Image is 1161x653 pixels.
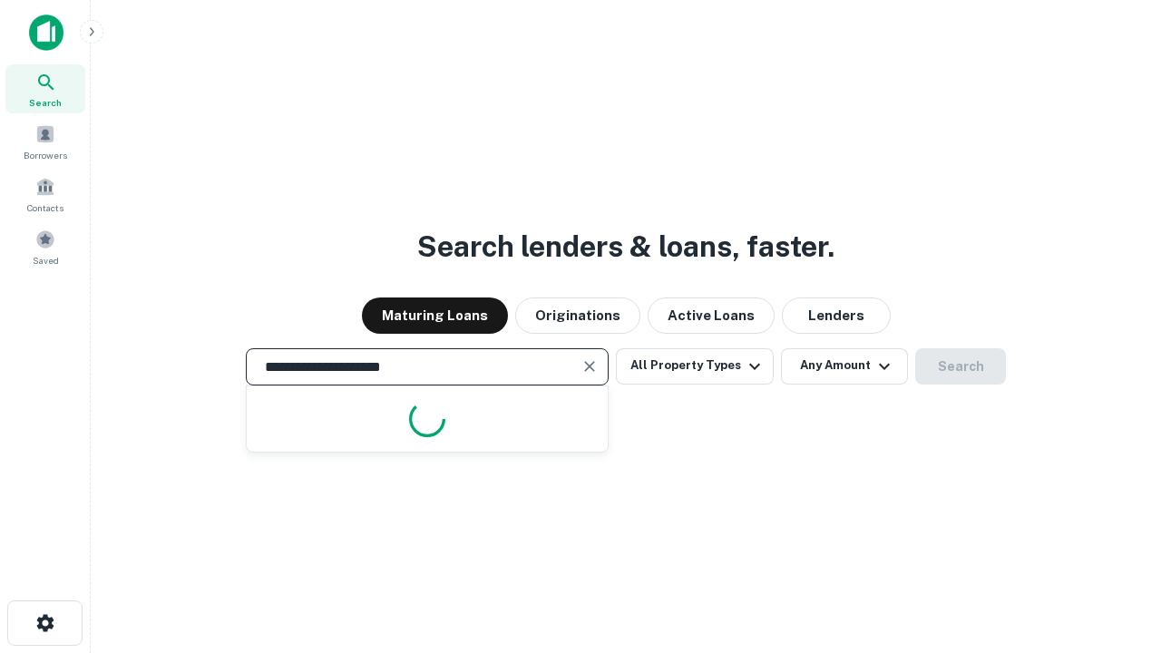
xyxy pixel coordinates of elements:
[29,15,63,51] img: capitalize-icon.png
[29,95,62,110] span: Search
[577,354,602,379] button: Clear
[5,117,85,166] a: Borrowers
[616,348,774,385] button: All Property Types
[33,253,59,268] span: Saved
[781,348,908,385] button: Any Amount
[362,297,508,334] button: Maturing Loans
[5,64,85,113] a: Search
[782,297,891,334] button: Lenders
[5,222,85,271] a: Saved
[24,148,67,162] span: Borrowers
[5,170,85,219] a: Contacts
[27,200,63,215] span: Contacts
[417,225,834,268] h3: Search lenders & loans, faster.
[1070,450,1161,537] iframe: Chat Widget
[515,297,640,334] button: Originations
[648,297,775,334] button: Active Loans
